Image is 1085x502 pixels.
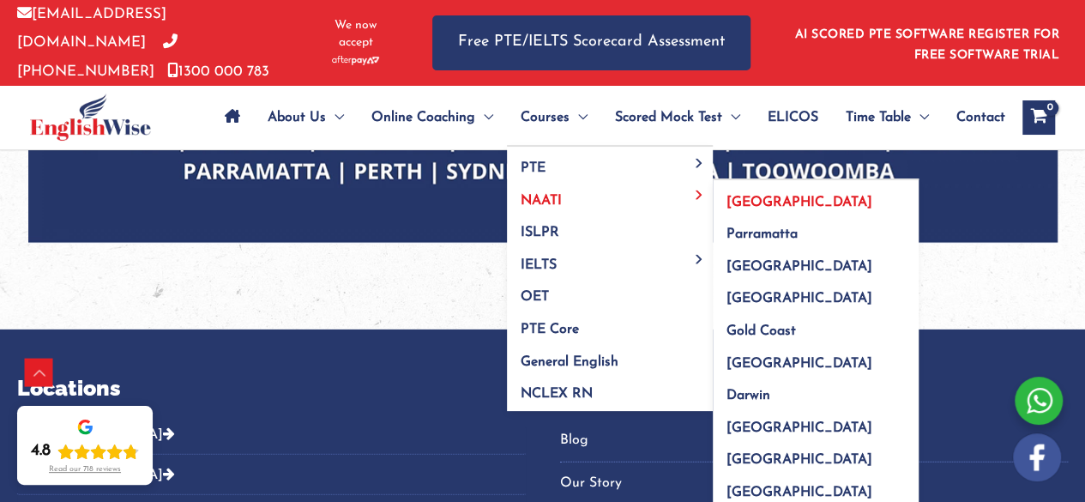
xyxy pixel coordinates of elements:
a: General English [507,340,713,372]
a: [GEOGRAPHIC_DATA] [713,277,919,310]
span: Parramatta [726,227,798,241]
a: [GEOGRAPHIC_DATA] [713,180,919,213]
img: white-facebook.png [1013,433,1061,481]
nav: Site Navigation: Main Menu [211,88,1005,148]
a: PTEMenu Toggle [507,147,713,179]
span: Menu Toggle [690,255,709,264]
span: Menu Toggle [326,88,344,148]
span: Darwin [726,389,770,402]
a: Darwin [713,374,919,407]
span: About Us [268,88,326,148]
span: [GEOGRAPHIC_DATA] [726,260,872,274]
a: IELTSMenu Toggle [507,243,713,275]
span: PTE Core [521,323,579,336]
span: Time Table [846,88,911,148]
a: NCLEX RN [507,372,713,412]
a: View Shopping Cart, empty [1022,100,1055,135]
div: Rating: 4.8 out of 5 [31,441,139,462]
span: NCLEX RN [521,387,593,401]
a: [GEOGRAPHIC_DATA] [713,245,919,277]
span: Courses [521,88,570,148]
a: Blog [560,426,1069,455]
a: PTE Core [507,308,713,341]
span: [GEOGRAPHIC_DATA] [726,421,872,435]
a: NAATIMenu Toggle [507,178,713,211]
a: [GEOGRAPHIC_DATA] [713,438,919,471]
a: Contact [943,88,1005,148]
span: We now accept [322,17,389,51]
a: Online CoachingMenu Toggle [358,88,507,148]
span: Menu Toggle [722,88,740,148]
span: [GEOGRAPHIC_DATA] [726,486,872,499]
span: [GEOGRAPHIC_DATA] [726,453,872,467]
a: ISLPR [507,211,713,244]
p: Locations [17,372,526,405]
span: [GEOGRAPHIC_DATA] [726,357,872,371]
a: CoursesMenu Toggle [507,88,601,148]
a: Free PTE/IELTS Scorecard Assessment [432,15,750,70]
a: Gold Coast [713,310,919,342]
a: Time TableMenu Toggle [832,88,943,148]
a: Parramatta [713,213,919,245]
img: cropped-ew-logo [30,94,151,141]
span: Menu Toggle [475,88,493,148]
a: ELICOS [754,88,832,148]
a: 1300 000 783 [167,64,269,79]
a: [PHONE_NUMBER] [17,35,178,78]
span: [GEOGRAPHIC_DATA] [726,196,872,209]
span: IELTS [521,258,557,272]
span: OET [521,290,549,304]
aside: Header Widget 1 [785,15,1068,70]
img: Afterpay-Logo [332,56,379,65]
span: NAATI [521,194,562,208]
a: Scored Mock TestMenu Toggle [601,88,754,148]
span: Menu Toggle [911,88,929,148]
span: Online Coaching [371,88,475,148]
span: General English [521,355,618,369]
span: PTE [521,161,546,175]
a: About UsMenu Toggle [254,88,358,148]
a: AI SCORED PTE SOFTWARE REGISTER FOR FREE SOFTWARE TRIAL [795,28,1060,62]
a: [EMAIL_ADDRESS][DOMAIN_NAME] [17,7,166,50]
span: Gold Coast [726,324,796,338]
a: [GEOGRAPHIC_DATA] [713,406,919,438]
span: ISLPR [521,226,559,239]
a: Our Story [560,469,1069,498]
a: [GEOGRAPHIC_DATA] [713,342,919,374]
span: Menu Toggle [690,158,709,167]
span: Contact [956,88,1005,148]
span: ELICOS [768,88,818,148]
a: OET [507,275,713,308]
span: Menu Toggle [570,88,588,148]
span: Menu Toggle [690,191,709,200]
span: [GEOGRAPHIC_DATA] [726,292,872,305]
div: Read our 718 reviews [49,465,121,475]
span: Scored Mock Test [615,88,722,148]
button: [GEOGRAPHIC_DATA] [17,455,526,495]
div: 4.8 [31,441,51,462]
button: [GEOGRAPHIC_DATA] [17,426,526,455]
